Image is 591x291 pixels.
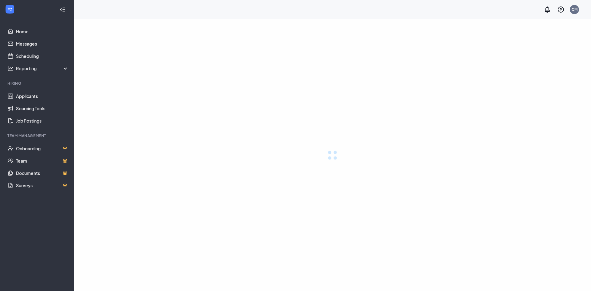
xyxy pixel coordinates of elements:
[7,6,13,12] svg: WorkstreamLogo
[7,133,67,138] div: Team Management
[16,179,69,192] a: SurveysCrown
[544,6,551,13] svg: Notifications
[16,50,69,62] a: Scheduling
[16,155,69,167] a: TeamCrown
[572,7,577,12] div: CM
[16,90,69,102] a: Applicants
[16,25,69,38] a: Home
[59,6,66,13] svg: Collapse
[7,81,67,86] div: Hiring
[16,142,69,155] a: OnboardingCrown
[16,38,69,50] a: Messages
[16,167,69,179] a: DocumentsCrown
[557,6,565,13] svg: QuestionInfo
[16,65,69,71] div: Reporting
[7,65,14,71] svg: Analysis
[16,102,69,115] a: Sourcing Tools
[16,115,69,127] a: Job Postings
